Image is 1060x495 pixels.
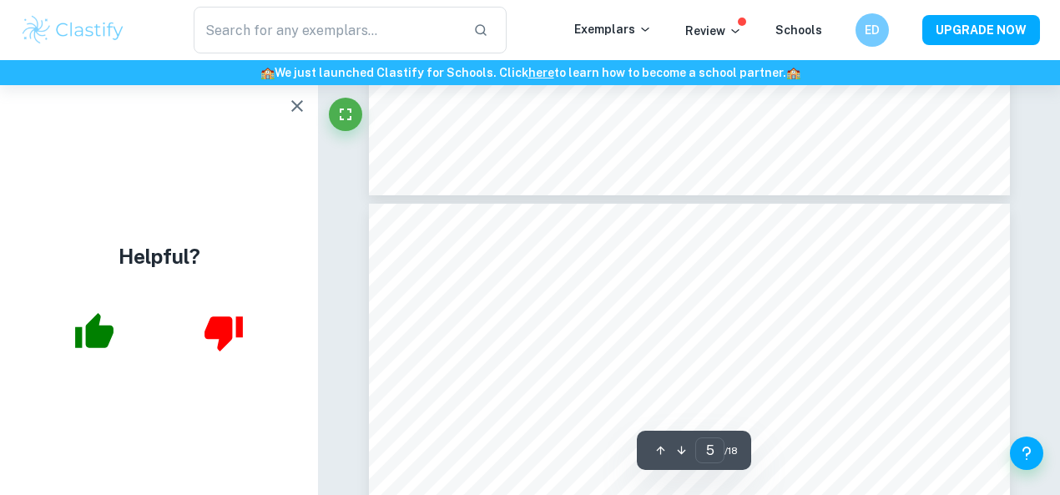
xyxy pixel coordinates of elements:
span: 🏫 [786,66,800,79]
a: here [528,66,554,79]
input: Search for any exemplars... [194,7,461,53]
span: / 18 [724,443,738,458]
button: UPGRADE NOW [922,15,1040,45]
button: Help and Feedback [1010,437,1043,470]
h4: Helpful? [119,241,200,271]
button: Fullscreen [329,98,362,131]
p: Review [685,22,742,40]
button: ED [856,13,889,47]
h6: We just launched Clastify for Schools. Click to learn how to become a school partner. [3,63,1057,82]
p: Exemplars [574,20,652,38]
span: 🏫 [260,66,275,79]
h6: ED [863,21,882,39]
a: Schools [775,23,822,37]
img: Clastify logo [20,13,126,47]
